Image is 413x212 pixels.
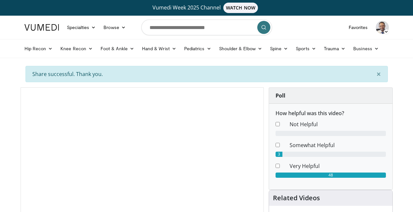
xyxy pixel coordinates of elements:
div: 48 [276,173,386,178]
img: VuMedi Logo [24,24,59,31]
dd: Not Helpful [285,120,391,128]
h6: How helpful was this video? [276,110,386,116]
a: Specialties [63,21,100,34]
a: Hip Recon [21,42,57,55]
a: Pediatrics [180,42,215,55]
a: Vumedi Week 2025 ChannelWATCH NOW [25,3,388,13]
button: × [370,66,388,82]
a: Trauma [320,42,350,55]
div: Share successful. Thank you. [25,66,388,82]
a: Spine [266,42,292,55]
a: Browse [100,21,130,34]
a: Business [349,42,383,55]
div: 3 [276,152,282,157]
a: Foot & Ankle [97,42,138,55]
img: Avatar [376,21,389,34]
a: Sports [292,42,320,55]
input: Search topics, interventions [141,20,272,35]
a: Knee Recon [56,42,97,55]
dd: Very Helpful [285,162,391,170]
a: Shoulder & Elbow [215,42,266,55]
a: Favorites [345,21,372,34]
h4: Related Videos [273,194,320,202]
a: Hand & Wrist [138,42,180,55]
dd: Somewhat Helpful [285,141,391,149]
strong: Poll [276,92,285,99]
span: WATCH NOW [223,3,258,13]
